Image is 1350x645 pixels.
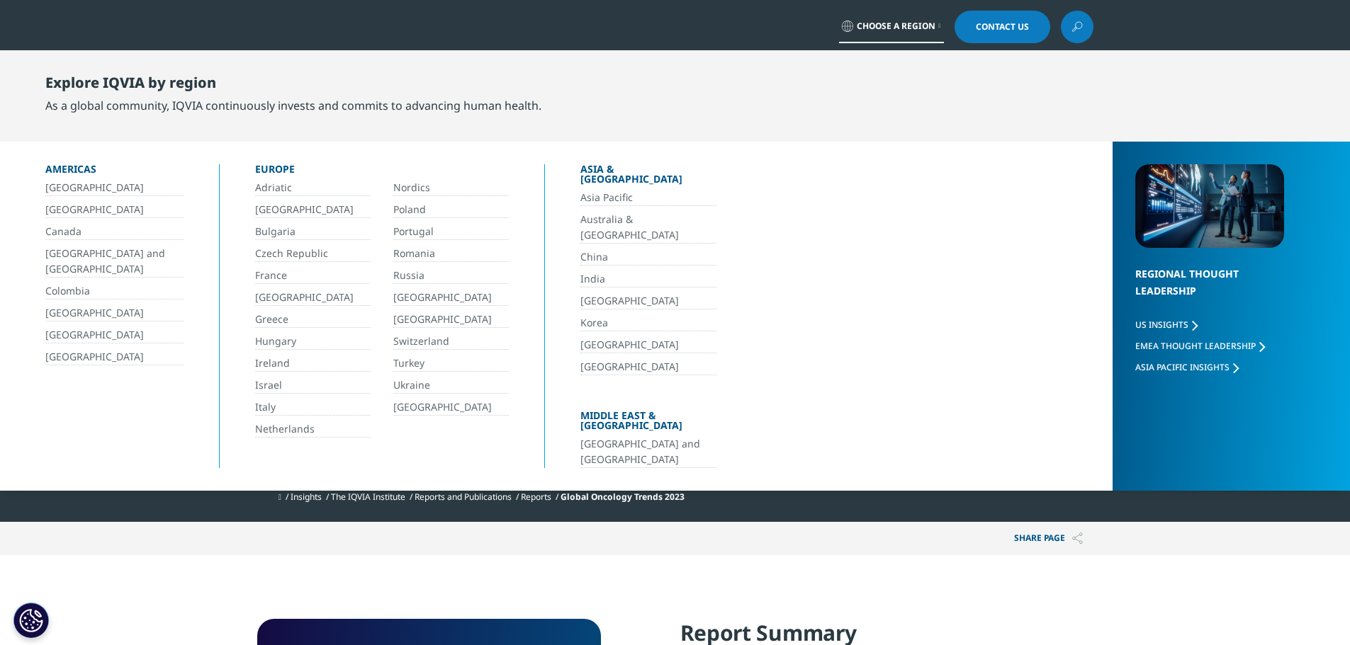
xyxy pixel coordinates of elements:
a: France [255,268,371,284]
a: Russia [393,268,509,284]
a: Portugal [393,224,509,240]
a: Switzerland [393,333,509,350]
button: Share PAGEShare PAGE [1003,522,1093,555]
div: Asia & [GEOGRAPHIC_DATA] [580,164,716,190]
a: [GEOGRAPHIC_DATA] [580,337,716,353]
span: Global Oncology Trends 2023 [561,491,685,503]
a: Hungary [255,333,371,350]
a: The IQVIA Institute [331,491,405,503]
div: Middle East & [GEOGRAPHIC_DATA] [580,411,716,436]
a: China [580,249,716,266]
a: Korea [580,315,716,331]
a: [GEOGRAPHIC_DATA] [255,202,371,218]
a: Ukraine [393,377,509,394]
a: [GEOGRAPHIC_DATA] [255,290,371,306]
a: Greece [255,312,371,328]
button: Cookies Settings [13,603,49,638]
a: Asia Pacific [580,190,716,206]
a: Romania [393,246,509,262]
a: [GEOGRAPHIC_DATA] [393,312,509,328]
span: Choose a Region [857,21,935,32]
a: Colombia [45,283,184,299]
a: Nordics [393,180,509,196]
a: Israel [255,377,371,394]
a: Canada [45,224,184,240]
a: Contact Us [955,11,1050,43]
a: Ireland [255,355,371,372]
a: Reports [521,491,551,503]
a: [GEOGRAPHIC_DATA] [45,180,184,196]
img: 2093_analyzing-data-using-big-screen-display-and-laptop.png [1135,164,1284,248]
a: Asia Pacific Insights [1135,361,1239,373]
a: Adriatic [255,180,371,196]
a: Italy [255,399,371,416]
a: Poland [393,202,509,218]
a: Australia & [GEOGRAPHIC_DATA] [580,212,716,244]
a: EMEA Thought Leadership [1135,340,1265,352]
a: [GEOGRAPHIC_DATA] [580,293,716,309]
div: Explore IQVIA by region [45,74,541,97]
a: [GEOGRAPHIC_DATA] [45,305,184,321]
div: Americas [45,164,184,180]
a: [GEOGRAPHIC_DATA] [45,202,184,218]
a: Bulgaria [255,224,371,240]
a: India [580,271,716,287]
a: [GEOGRAPHIC_DATA] [393,399,509,416]
a: [GEOGRAPHIC_DATA] and [GEOGRAPHIC_DATA] [580,436,716,468]
div: As a global community, IQVIA continuously invests and commits to advancing human health. [45,97,541,114]
a: [GEOGRAPHIC_DATA] [45,327,184,343]
a: [GEOGRAPHIC_DATA] [393,290,509,306]
a: [GEOGRAPHIC_DATA] [580,359,716,375]
p: Share PAGE [1003,522,1093,555]
a: [GEOGRAPHIC_DATA] [45,349,184,365]
div: Regional Thought Leadership [1135,266,1284,317]
a: Czech Republic [255,246,371,262]
span: US Insights [1135,319,1188,331]
a: Turkey [393,355,509,372]
a: Insights [291,491,322,503]
a: Reports and Publications [415,491,512,503]
img: Share PAGE [1072,532,1083,544]
a: US Insights [1135,319,1198,331]
span: Contact Us [976,23,1029,31]
span: EMEA Thought Leadership [1135,340,1256,352]
div: Europe [255,164,509,180]
nav: Primary [376,50,1093,116]
span: Asia Pacific Insights [1135,361,1230,373]
a: Netherlands [255,421,371,438]
a: [GEOGRAPHIC_DATA] and [GEOGRAPHIC_DATA] [45,246,184,278]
